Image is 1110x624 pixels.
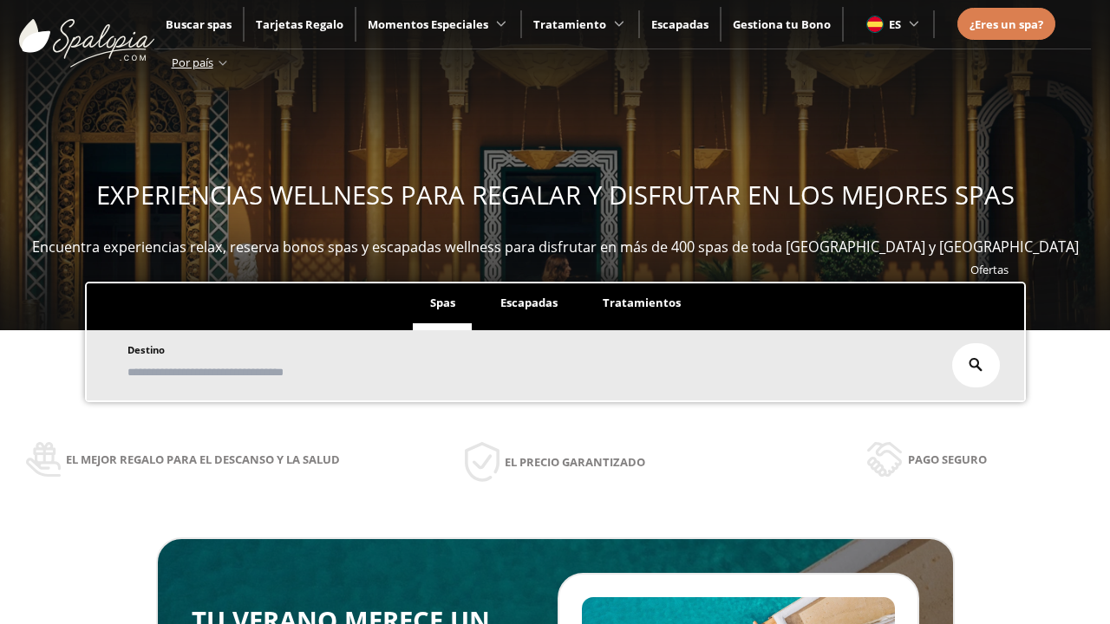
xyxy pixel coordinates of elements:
[19,2,154,68] img: ImgLogoSpalopia.BvClDcEz.svg
[500,295,558,310] span: Escapadas
[127,343,165,356] span: Destino
[430,295,455,310] span: Spas
[505,452,645,471] span: El precio garantizado
[66,450,340,469] span: El mejor regalo para el descanso y la salud
[603,295,681,310] span: Tratamientos
[96,178,1015,212] span: EXPERIENCIAS WELLNESS PARA REGALAR Y DISFRUTAR EN LOS MEJORES SPAS
[733,16,831,32] a: Gestiona tu Bono
[970,262,1009,277] a: Ofertas
[970,16,1043,32] span: ¿Eres un spa?
[651,16,708,32] a: Escapadas
[908,450,987,469] span: Pago seguro
[256,16,343,32] a: Tarjetas Regalo
[32,237,1079,257] span: Encuentra experiencias relax, reserva bonos spas y escapadas wellness para disfrutar en más de 40...
[166,16,232,32] a: Buscar spas
[172,55,213,70] span: Por país
[970,15,1043,34] a: ¿Eres un spa?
